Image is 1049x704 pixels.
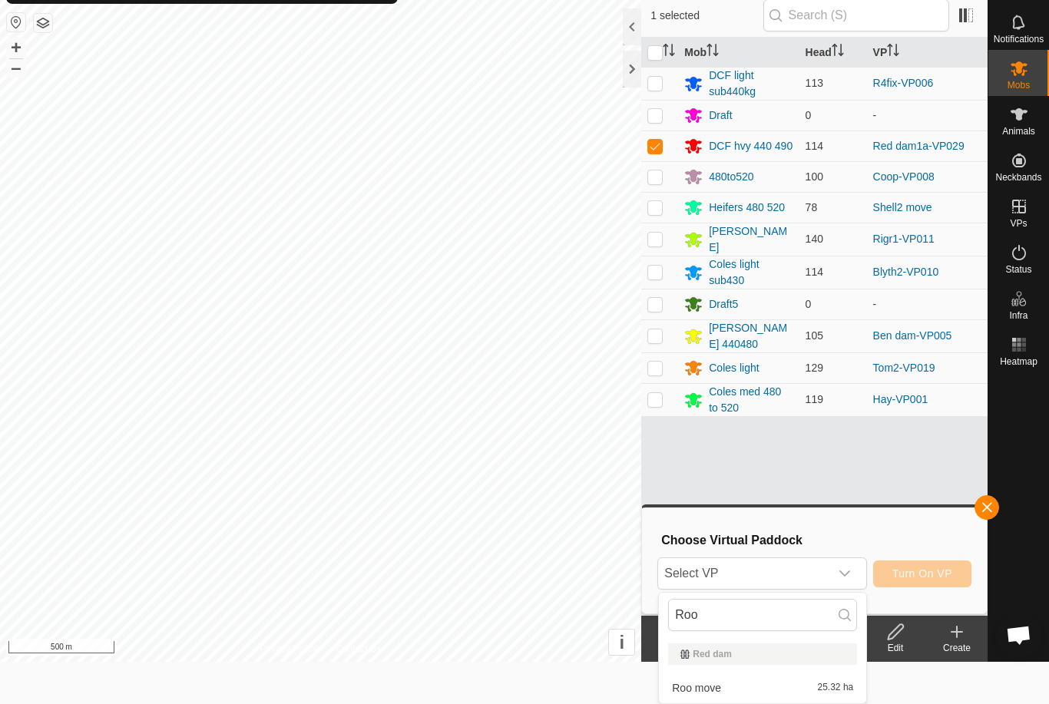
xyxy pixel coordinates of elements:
[873,170,935,183] a: Coop-VP008
[709,68,793,100] div: DCF light sub440kg
[988,615,1049,658] a: Help
[926,641,988,655] div: Create
[829,558,860,589] div: dropdown trigger
[260,642,318,656] a: Privacy Policy
[659,637,866,703] ul: Option List
[709,360,759,376] div: Coles light
[668,599,857,631] input: Search
[887,46,899,58] p-sorticon: Activate to sort
[678,38,799,68] th: Mob
[619,632,624,653] span: i
[873,77,934,89] a: R4fix-VP006
[818,683,854,693] span: 25.32 ha
[1008,81,1030,90] span: Mobs
[336,642,381,656] a: Contact Us
[709,200,785,216] div: Heifers 480 520
[34,14,52,32] button: Map Layers
[1005,265,1031,274] span: Status
[709,256,793,289] div: Coles light sub430
[873,393,928,405] a: Hay-VP001
[806,266,823,278] span: 114
[873,140,965,152] a: Red dam1a-VP029
[832,46,844,58] p-sorticon: Activate to sort
[867,38,988,68] th: VP
[7,13,25,31] button: Reset Map
[994,35,1044,44] span: Notifications
[7,58,25,77] button: –
[7,38,25,57] button: +
[867,100,988,131] td: -
[996,612,1042,658] div: Open chat
[799,38,867,68] th: Head
[709,138,793,154] div: DCF hvy 440 490
[873,233,935,245] a: Rigr1-VP011
[709,296,738,312] div: Draft5
[806,140,823,152] span: 114
[709,169,753,185] div: 480to520
[650,8,763,24] span: 1 selected
[806,77,823,89] span: 113
[680,649,845,659] div: Red dam
[1010,219,1027,228] span: VPs
[1002,127,1035,136] span: Animals
[659,673,866,703] li: Roo move
[658,558,829,589] span: Select VP
[1000,357,1037,366] span: Heatmap
[709,107,732,124] div: Draft
[806,233,823,245] span: 140
[806,109,812,121] span: 0
[806,329,823,342] span: 105
[806,201,818,213] span: 78
[873,362,935,374] a: Tom2-VP019
[806,362,823,374] span: 129
[709,384,793,416] div: Coles med 480 to 520
[873,266,939,278] a: Blyth2-VP010
[806,393,823,405] span: 119
[995,173,1041,182] span: Neckbands
[663,46,675,58] p-sorticon: Activate to sort
[867,289,988,319] td: -
[661,533,971,547] h3: Choose Virtual Paddock
[873,560,971,587] button: Turn On VP
[806,298,812,310] span: 0
[873,201,932,213] a: Shell2 move
[709,320,793,352] div: [PERSON_NAME] 440480
[672,683,721,693] span: Roo move
[707,46,719,58] p-sorticon: Activate to sort
[865,641,926,655] div: Edit
[806,170,823,183] span: 100
[873,329,952,342] a: Ben dam-VP005
[609,630,634,655] button: i
[892,567,952,580] span: Turn On VP
[709,223,793,256] div: [PERSON_NAME]
[1009,311,1027,320] span: Infra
